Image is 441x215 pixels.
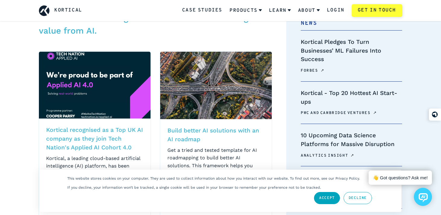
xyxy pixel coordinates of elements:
a: About [298,3,320,18]
img: Background image for Kortical recognised as a Top UK AI company as they join Tech Nation's Applie... [39,44,151,127]
a: Kortical - Top 20 Hottest AI Start-upsPwC and Cambridge Ventures↗ [301,89,402,115]
span: Forbes [301,68,318,73]
a: Get in touch [352,4,402,17]
h2: Build better AI solutions with an AI roadmap [167,126,265,144]
span: ↗ [373,110,376,115]
span: ↗ [321,68,324,73]
h4: 10 Upcoming Data Science Platforms for Massive Disruption [301,131,402,148]
img: Background image for Build better AI solutions with an AI roadmap article [160,44,272,127]
span: ↗ [351,153,354,157]
span: Analytics Insight [301,153,348,158]
p: Get a tried and tested template for AI roadmapping to build better AI solutions. This framework h... [167,146,265,193]
h2: News [301,19,402,28]
a: 10 Upcoming Data Science Platforms for Massive DisruptionAnalytics Insight↗ [301,131,402,158]
span: PwC and Cambridge Ventures [301,111,371,116]
a: Decline [344,192,372,204]
h2: Kortical recognised as a Top UK AI company as they join Tech Nation's Applied AI Cohort 4.0 [46,126,143,152]
a: Kortical Pledges To Turn Businesses’ ML Failures Into SuccessForbes↗ [301,37,402,73]
a: Learn [269,3,291,18]
a: Products [230,3,262,18]
h4: Kortical Pledges To Turn Businesses’ ML Failures Into Success [301,37,402,64]
a: Case Studies [182,7,222,15]
a: Accept [314,192,340,204]
a: Login [327,7,344,15]
p: Kortical, a leading cloud-based artificial intelligence (AI) platform, has been recognised as one... [46,155,143,201]
h4: Kortical - Top 20 Hottest AI Start-ups [301,89,402,106]
p: If you decline, your information won’t be tracked, a single cookie will be used in your browser t... [67,185,321,190]
p: This website stores cookies on your computer. They are used to collect information about how you ... [67,176,360,181]
a: Kortical [54,7,82,15]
